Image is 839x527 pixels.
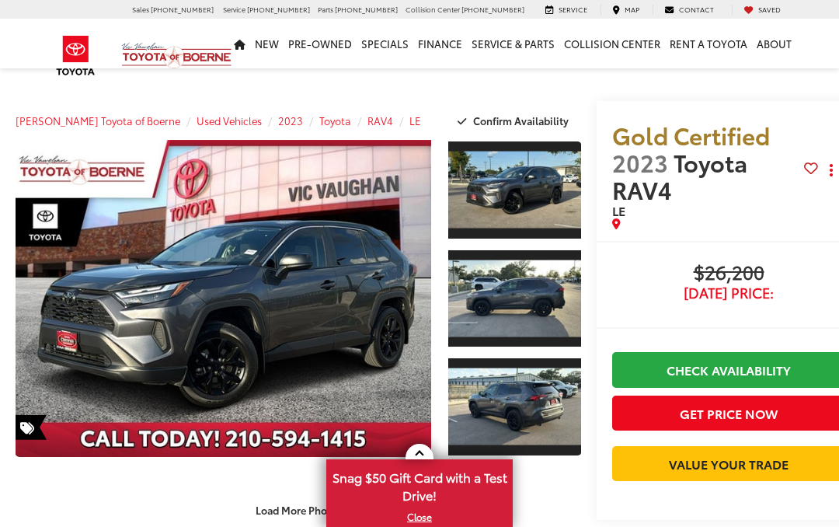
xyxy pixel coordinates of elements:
[625,4,639,14] span: Map
[223,4,245,14] span: Service
[447,368,583,445] img: 2023 Toyota RAV4 LE
[653,5,726,15] a: Contact
[752,19,796,68] a: About
[758,4,781,14] span: Saved
[447,260,583,337] img: 2023 Toyota RAV4 LE
[132,4,149,14] span: Sales
[447,152,583,229] img: 2023 Toyota RAV4 LE
[406,4,460,14] span: Collision Center
[461,4,524,14] span: [PHONE_NUMBER]
[12,139,435,457] img: 2023 Toyota RAV4 LE
[284,19,357,68] a: Pre-Owned
[612,201,625,219] span: LE
[448,140,581,240] a: Expand Photo 1
[665,19,752,68] a: Rent a Toyota
[534,5,599,15] a: Service
[601,5,651,15] a: Map
[16,415,47,440] span: Special
[278,113,303,127] a: 2023
[559,19,665,68] a: Collision Center
[151,4,214,14] span: [PHONE_NUMBER]
[612,118,770,152] span: Gold Certified
[245,497,353,524] button: Load More Photos
[679,4,714,14] span: Contact
[328,461,511,508] span: Snag $50 Gift Card with a Test Drive!
[335,4,398,14] span: [PHONE_NUMBER]
[318,4,333,14] span: Parts
[830,164,833,176] span: dropdown dots
[413,19,467,68] a: Finance
[367,113,393,127] a: RAV4
[16,140,431,457] a: Expand Photo 0
[197,113,262,127] a: Used Vehicles
[319,113,351,127] a: Toyota
[229,19,250,68] a: Home
[247,4,310,14] span: [PHONE_NUMBER]
[449,107,582,134] button: Confirm Availability
[612,145,668,179] span: 2023
[473,113,569,127] span: Confirm Availability
[250,19,284,68] a: New
[732,5,792,15] a: My Saved Vehicles
[47,30,105,81] img: Toyota
[409,113,421,127] a: LE
[357,19,413,68] a: Specials
[612,145,747,206] span: Toyota RAV4
[448,249,581,349] a: Expand Photo 2
[121,42,232,69] img: Vic Vaughan Toyota of Boerne
[16,113,180,127] a: [PERSON_NAME] Toyota of Boerne
[448,357,581,457] a: Expand Photo 3
[467,19,559,68] a: Service & Parts: Opens in a new tab
[559,4,587,14] span: Service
